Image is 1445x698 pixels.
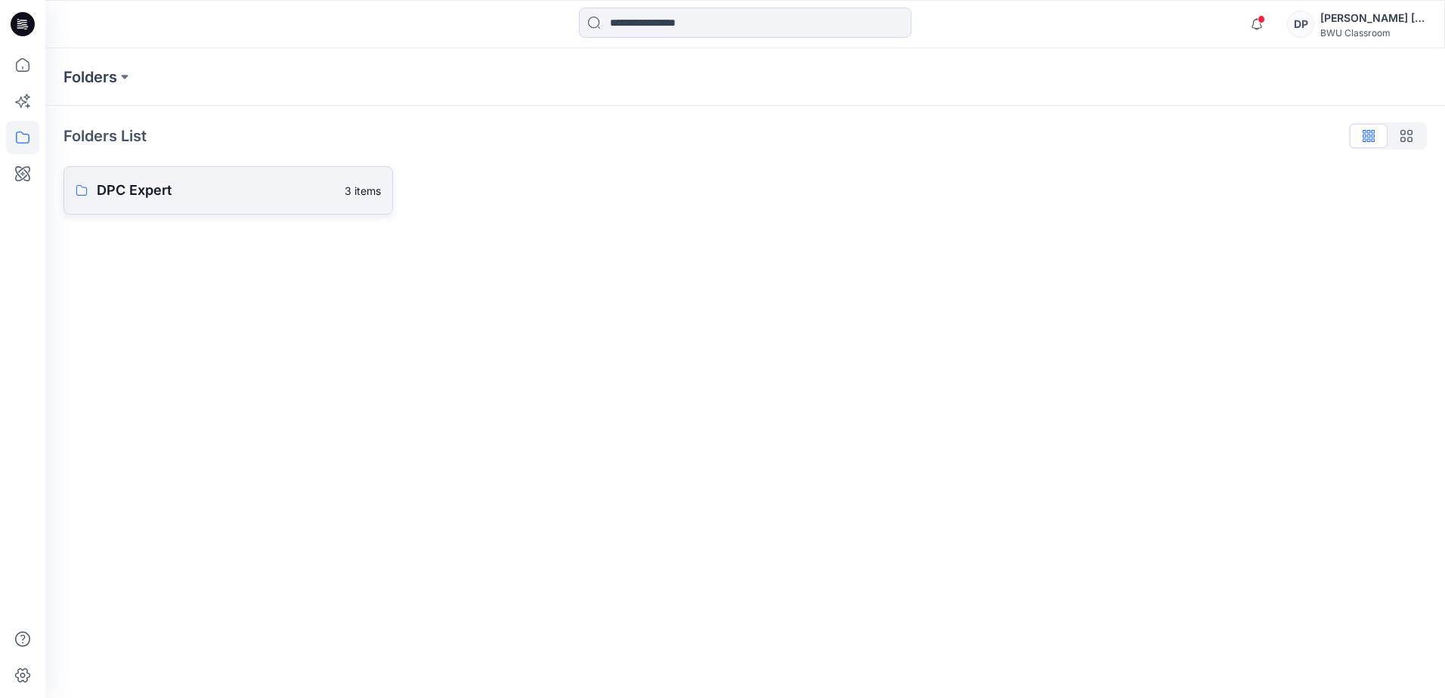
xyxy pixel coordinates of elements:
div: DP [1287,11,1314,38]
div: [PERSON_NAME] [PERSON_NAME] [1320,9,1426,27]
p: 3 items [345,183,381,199]
a: Folders [63,66,117,88]
div: BWU Classroom [1320,27,1426,39]
p: Folders List [63,125,147,147]
a: DPC Expert3 items [63,166,393,215]
p: DPC Expert [97,180,336,201]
